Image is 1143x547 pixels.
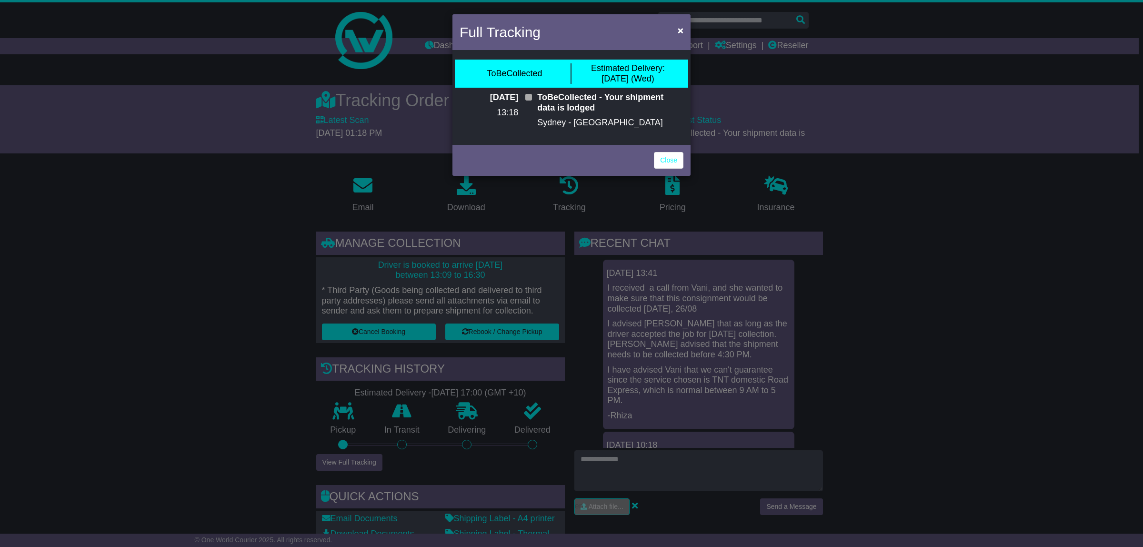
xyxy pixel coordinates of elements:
p: Sydney - [GEOGRAPHIC_DATA] [537,118,683,128]
span: × [678,25,683,36]
div: [DATE] (Wed) [591,63,665,84]
div: ToBeCollected [487,69,542,79]
h4: Full Tracking [460,21,541,43]
p: ToBeCollected - Your shipment data is lodged [537,92,683,113]
p: 13:18 [460,108,518,118]
span: Estimated Delivery: [591,63,665,73]
p: [DATE] [460,92,518,103]
a: Close [654,152,683,169]
button: Close [673,20,688,40]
